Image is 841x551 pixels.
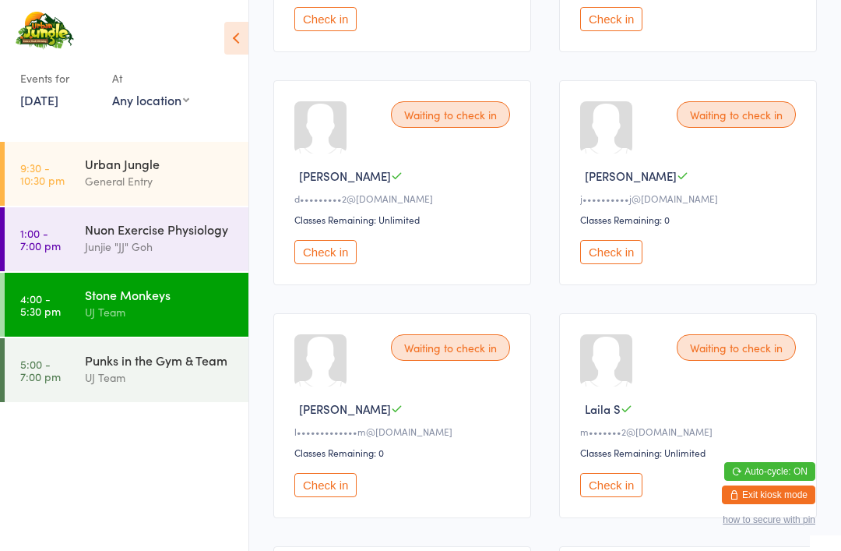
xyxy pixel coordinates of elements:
div: UJ Team [85,303,235,321]
div: Classes Remaining: 0 [580,213,801,226]
button: Check in [580,240,642,264]
a: 1:00 -7:00 pmNuon Exercise PhysiologyJunjie "JJ" Goh [5,207,248,271]
div: General Entry [85,172,235,190]
span: Laila S [585,401,621,417]
div: l•••••••••••••m@[DOMAIN_NAME] [294,425,515,438]
div: Any location [112,91,189,108]
div: Waiting to check in [391,334,510,361]
button: Check in [580,473,642,497]
a: [DATE] [20,91,58,108]
button: Check in [580,7,642,31]
time: 4:00 - 5:30 pm [20,292,61,317]
div: Punks in the Gym & Team [85,351,235,369]
div: j••••••••••j@[DOMAIN_NAME] [580,192,801,205]
span: [PERSON_NAME] [299,168,391,184]
div: Classes Remaining: Unlimited [294,213,515,226]
time: 1:00 - 7:00 pm [20,227,61,252]
div: At [112,65,189,91]
div: Events for [20,65,97,91]
span: [PERSON_NAME] [585,168,677,184]
div: Stone Monkeys [85,286,235,303]
div: UJ Team [85,369,235,387]
div: m•••••••2@[DOMAIN_NAME] [580,425,801,438]
button: Check in [294,240,357,264]
time: 9:30 - 10:30 pm [20,161,65,186]
button: how to secure with pin [723,514,815,525]
span: [PERSON_NAME] [299,401,391,417]
div: Classes Remaining: 0 [294,446,515,459]
div: Nuon Exercise Physiology [85,221,235,238]
div: Waiting to check in [391,101,510,128]
img: Urban Jungle Indoor Rock Climbing [16,12,74,50]
a: 5:00 -7:00 pmPunks in the Gym & TeamUJ Team [5,338,248,402]
div: Classes Remaining: Unlimited [580,446,801,459]
div: Waiting to check in [677,101,796,128]
button: Check in [294,473,357,497]
button: Check in [294,7,357,31]
div: Waiting to check in [677,334,796,361]
button: Auto-cycle: ON [724,462,815,481]
button: Exit kiosk mode [722,486,815,504]
div: Junjie "JJ" Goh [85,238,235,256]
a: 9:30 -10:30 pmUrban JungleGeneral Entry [5,142,248,206]
div: Urban Jungle [85,155,235,172]
a: 4:00 -5:30 pmStone MonkeysUJ Team [5,273,248,337]
time: 5:00 - 7:00 pm [20,358,61,383]
div: d•••••••••2@[DOMAIN_NAME] [294,192,515,205]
